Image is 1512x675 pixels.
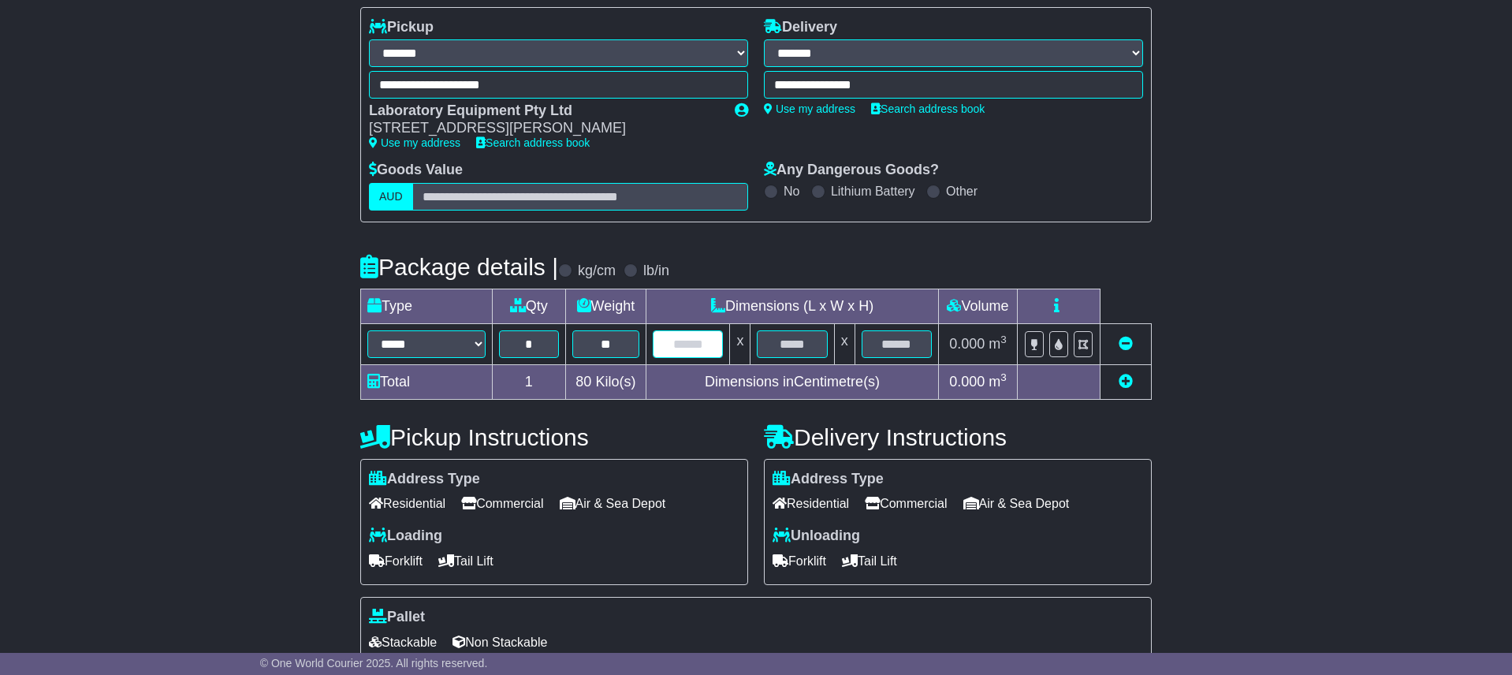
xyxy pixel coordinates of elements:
[831,184,915,199] label: Lithium Battery
[476,136,590,149] a: Search address book
[369,162,463,179] label: Goods Value
[565,289,646,323] td: Weight
[1119,336,1133,352] a: Remove this item
[784,184,799,199] label: No
[834,323,855,364] td: x
[360,254,558,280] h4: Package details |
[493,289,566,323] td: Qty
[773,471,884,488] label: Address Type
[949,336,985,352] span: 0.000
[575,374,591,390] span: 80
[565,364,646,399] td: Kilo(s)
[260,657,488,669] span: © One World Courier 2025. All rights reserved.
[938,289,1017,323] td: Volume
[949,374,985,390] span: 0.000
[764,424,1152,450] h4: Delivery Instructions
[452,630,547,654] span: Non Stackable
[865,491,947,516] span: Commercial
[578,263,616,280] label: kg/cm
[369,609,425,626] label: Pallet
[369,120,719,137] div: [STREET_ADDRESS][PERSON_NAME]
[361,289,493,323] td: Type
[842,549,897,573] span: Tail Lift
[493,364,566,399] td: 1
[989,374,1007,390] span: m
[646,364,939,399] td: Dimensions in Centimetre(s)
[369,183,413,211] label: AUD
[989,336,1007,352] span: m
[369,103,719,120] div: Laboratory Equipment Pty Ltd
[1119,374,1133,390] a: Add new item
[461,491,543,516] span: Commercial
[361,364,493,399] td: Total
[369,528,442,545] label: Loading
[438,549,493,573] span: Tail Lift
[773,549,826,573] span: Forklift
[360,424,748,450] h4: Pickup Instructions
[773,491,849,516] span: Residential
[369,136,460,149] a: Use my address
[560,491,666,516] span: Air & Sea Depot
[1000,334,1007,345] sup: 3
[764,19,837,36] label: Delivery
[643,263,669,280] label: lb/in
[730,323,750,364] td: x
[369,549,423,573] span: Forklift
[646,289,939,323] td: Dimensions (L x W x H)
[963,491,1070,516] span: Air & Sea Depot
[369,19,434,36] label: Pickup
[764,162,939,179] label: Any Dangerous Goods?
[369,471,480,488] label: Address Type
[1000,371,1007,383] sup: 3
[369,630,437,654] span: Stackable
[764,103,855,115] a: Use my address
[369,491,445,516] span: Residential
[946,184,978,199] label: Other
[871,103,985,115] a: Search address book
[773,528,860,545] label: Unloading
